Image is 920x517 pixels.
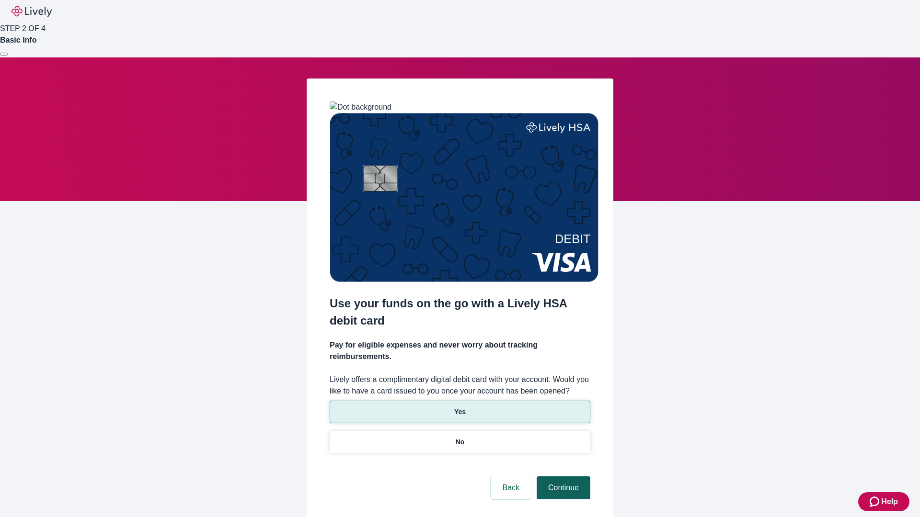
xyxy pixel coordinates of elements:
[858,492,909,511] button: Zendesk support iconHelp
[11,6,52,17] img: Lively
[870,496,881,507] svg: Zendesk support icon
[881,496,898,507] span: Help
[330,339,590,362] h4: Pay for eligible expenses and never worry about tracking reimbursements.
[537,476,590,499] button: Continue
[456,437,465,447] p: No
[491,476,531,499] button: Back
[330,374,590,397] label: Lively offers a complimentary digital debit card with your account. Would you like to have a card...
[330,113,598,282] img: Debit card
[330,295,590,329] h2: Use your funds on the go with a Lively HSA debit card
[330,401,590,423] button: Yes
[454,407,466,417] p: Yes
[330,431,590,453] button: No
[330,101,391,113] img: Dot background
